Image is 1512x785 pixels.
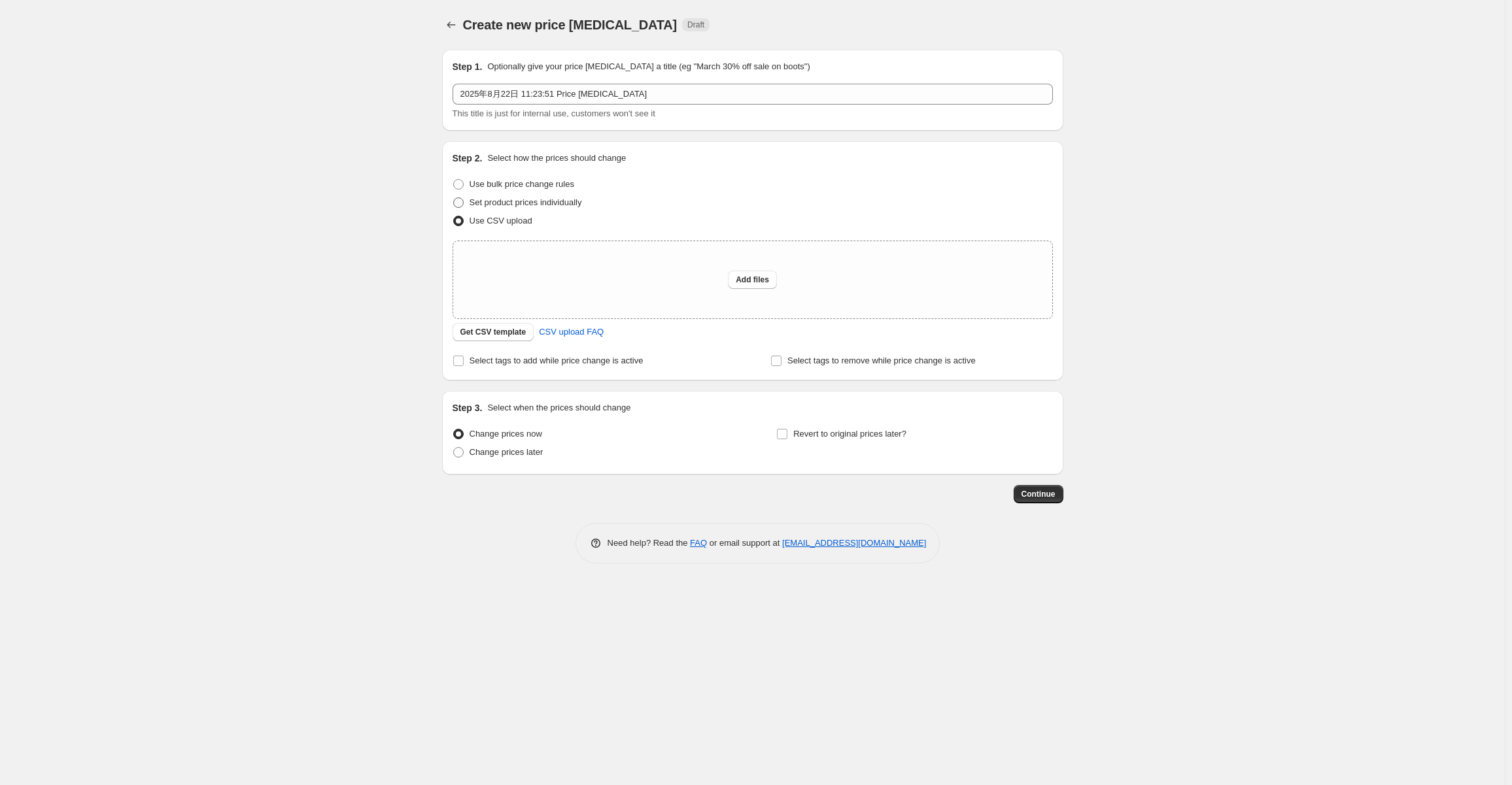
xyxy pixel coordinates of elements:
span: or email support at [707,538,782,548]
span: Change prices now [470,429,542,439]
span: Set product prices individually [470,197,582,207]
a: [EMAIL_ADDRESS][DOMAIN_NAME] [782,538,926,548]
h2: Step 2. [453,152,483,165]
span: Get CSV template [460,327,526,337]
p: Select how the prices should change [487,152,626,165]
button: Get CSV template [453,323,534,341]
span: CSV upload FAQ [539,326,604,339]
span: Revert to original prices later? [793,429,906,439]
span: Need help? Read the [608,538,691,548]
span: Change prices later [470,447,543,457]
a: FAQ [690,538,707,548]
a: CSV upload FAQ [531,322,611,342]
button: Add files [728,271,777,289]
p: Select when the prices should change [487,401,630,414]
span: Select tags to remove while price change is active [787,356,976,365]
span: Draft [687,20,704,30]
span: Create new price [MEDICAL_DATA] [463,18,678,32]
h2: Step 3. [453,401,483,414]
span: Add files [736,275,769,285]
button: Price change jobs [442,16,460,34]
p: Optionally give your price [MEDICAL_DATA] a title (eg "March 30% off sale on boots") [487,60,810,73]
input: 30% off holiday sale [453,84,1053,105]
button: Continue [1014,485,1063,503]
span: Use CSV upload [470,216,532,225]
h2: Step 1. [453,60,483,73]
span: This title is just for internal use, customers won't see it [453,109,655,118]
span: Select tags to add while price change is active [470,356,644,365]
span: Continue [1022,489,1056,499]
span: Use bulk price change rules [470,179,574,189]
